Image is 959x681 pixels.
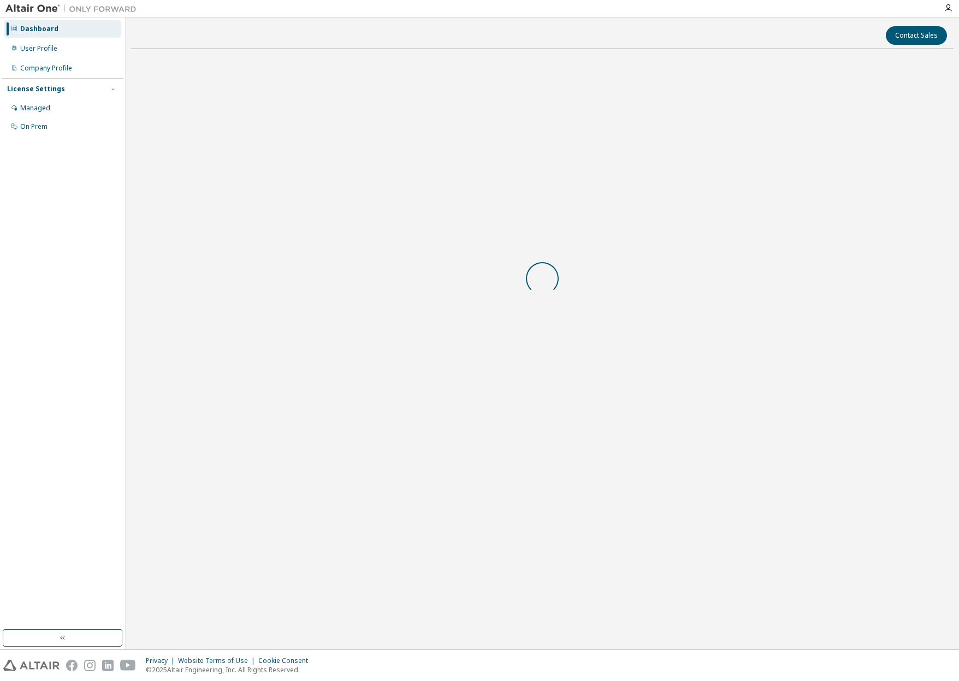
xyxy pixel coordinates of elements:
[84,660,96,671] img: instagram.svg
[146,656,178,665] div: Privacy
[20,44,57,53] div: User Profile
[146,665,315,674] p: © 2025 Altair Engineering, Inc. All Rights Reserved.
[7,85,65,93] div: License Settings
[20,104,50,112] div: Managed
[178,656,258,665] div: Website Terms of Use
[20,25,58,33] div: Dashboard
[20,64,72,73] div: Company Profile
[66,660,78,671] img: facebook.svg
[120,660,136,671] img: youtube.svg
[5,3,142,14] img: Altair One
[258,656,315,665] div: Cookie Consent
[886,26,947,45] button: Contact Sales
[20,122,48,131] div: On Prem
[3,660,60,671] img: altair_logo.svg
[102,660,114,671] img: linkedin.svg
